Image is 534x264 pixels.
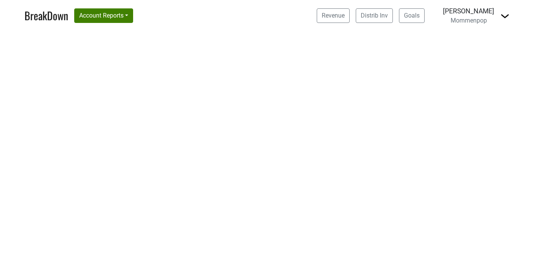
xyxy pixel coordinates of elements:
[500,11,510,21] img: Dropdown Menu
[24,8,68,24] a: BreakDown
[443,6,494,16] div: [PERSON_NAME]
[451,17,487,24] span: Mommenpop
[74,8,133,23] button: Account Reports
[317,8,350,23] a: Revenue
[356,8,393,23] a: Distrib Inv
[399,8,425,23] a: Goals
